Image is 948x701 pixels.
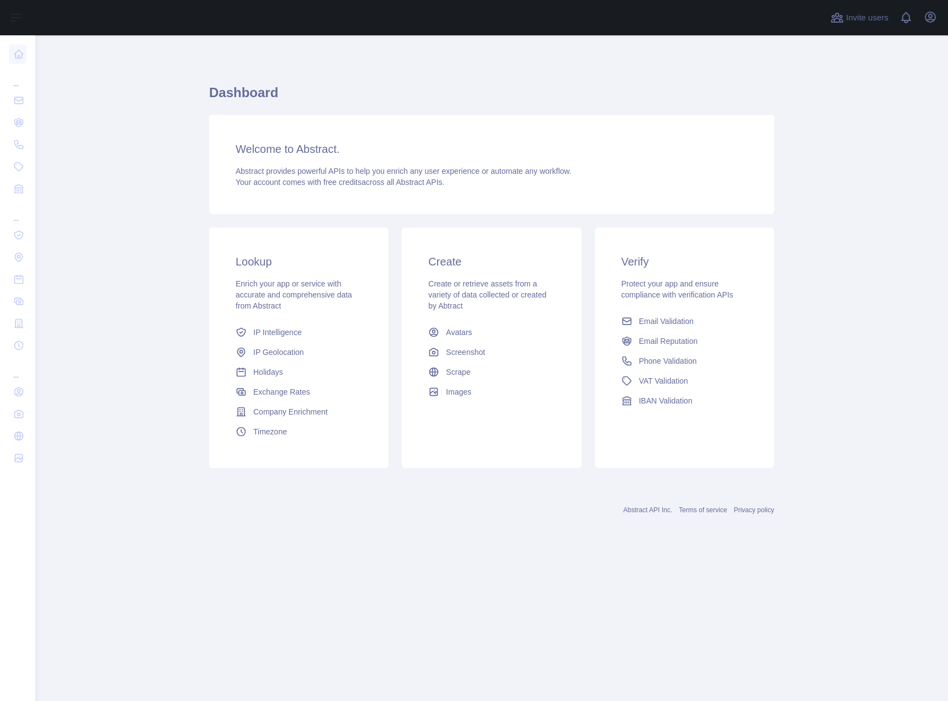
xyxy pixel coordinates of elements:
[621,279,733,299] span: Protect your app and ensure compliance with verification APIs
[424,362,559,382] a: Scrape
[231,322,366,342] a: IP Intelligence
[446,347,485,358] span: Screenshot
[9,358,26,380] div: ...
[639,355,697,367] span: Phone Validation
[446,367,470,378] span: Scrape
[253,406,328,417] span: Company Enrichment
[617,311,752,331] a: Email Validation
[9,66,26,88] div: ...
[253,347,304,358] span: IP Geolocation
[617,351,752,371] a: Phone Validation
[846,12,888,24] span: Invite users
[236,254,362,269] h3: Lookup
[639,375,688,386] span: VAT Validation
[428,279,546,310] span: Create or retrieve assets from a variety of data collected or created by Abtract
[734,506,774,514] a: Privacy policy
[253,327,302,338] span: IP Intelligence
[446,327,472,338] span: Avatars
[236,178,444,187] span: Your account comes with across all Abstract APIs.
[428,254,555,269] h3: Create
[621,254,748,269] h3: Verify
[231,382,366,402] a: Exchange Rates
[617,371,752,391] a: VAT Validation
[617,391,752,411] a: IBAN Validation
[9,201,26,223] div: ...
[424,342,559,362] a: Screenshot
[236,167,572,176] span: Abstract provides powerful APIs to help you enrich any user experience or automate any workflow.
[253,426,287,437] span: Timezone
[231,342,366,362] a: IP Geolocation
[617,331,752,351] a: Email Reputation
[446,386,471,397] span: Images
[231,402,366,422] a: Company Enrichment
[624,506,673,514] a: Abstract API Inc.
[231,422,366,442] a: Timezone
[253,386,310,397] span: Exchange Rates
[828,9,891,26] button: Invite users
[639,316,694,327] span: Email Validation
[679,506,727,514] a: Terms of service
[639,395,693,406] span: IBAN Validation
[424,382,559,402] a: Images
[236,279,352,310] span: Enrich your app or service with accurate and comprehensive data from Abstract
[209,84,774,110] h1: Dashboard
[236,141,748,157] h3: Welcome to Abstract.
[253,367,283,378] span: Holidays
[424,322,559,342] a: Avatars
[639,336,698,347] span: Email Reputation
[231,362,366,382] a: Holidays
[323,178,361,187] span: free credits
